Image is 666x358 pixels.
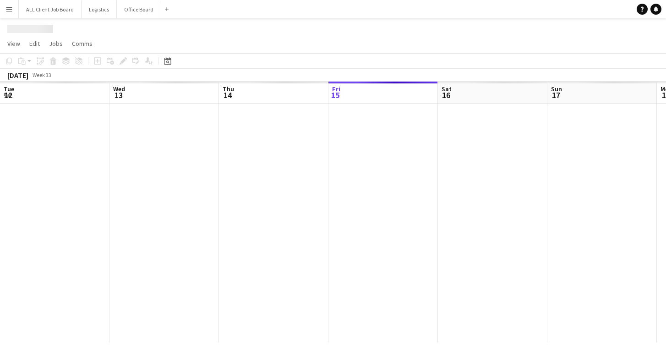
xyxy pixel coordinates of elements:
span: 13 [112,90,125,100]
span: Sat [442,85,452,93]
a: Comms [68,38,96,50]
span: Tue [4,85,14,93]
span: Sun [551,85,562,93]
button: ALL Client Job Board [19,0,82,18]
a: Edit [26,38,44,50]
span: Thu [223,85,234,93]
span: Wed [113,85,125,93]
span: Week 33 [30,72,53,78]
span: Jobs [49,39,63,48]
span: Fri [332,85,340,93]
span: Comms [72,39,93,48]
span: 14 [221,90,234,100]
span: Edit [29,39,40,48]
button: Office Board [117,0,161,18]
span: View [7,39,20,48]
button: Logistics [82,0,117,18]
span: 15 [331,90,340,100]
a: Jobs [45,38,66,50]
div: [DATE] [7,71,28,80]
span: 17 [550,90,562,100]
span: 12 [2,90,14,100]
a: View [4,38,24,50]
span: 16 [440,90,452,100]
